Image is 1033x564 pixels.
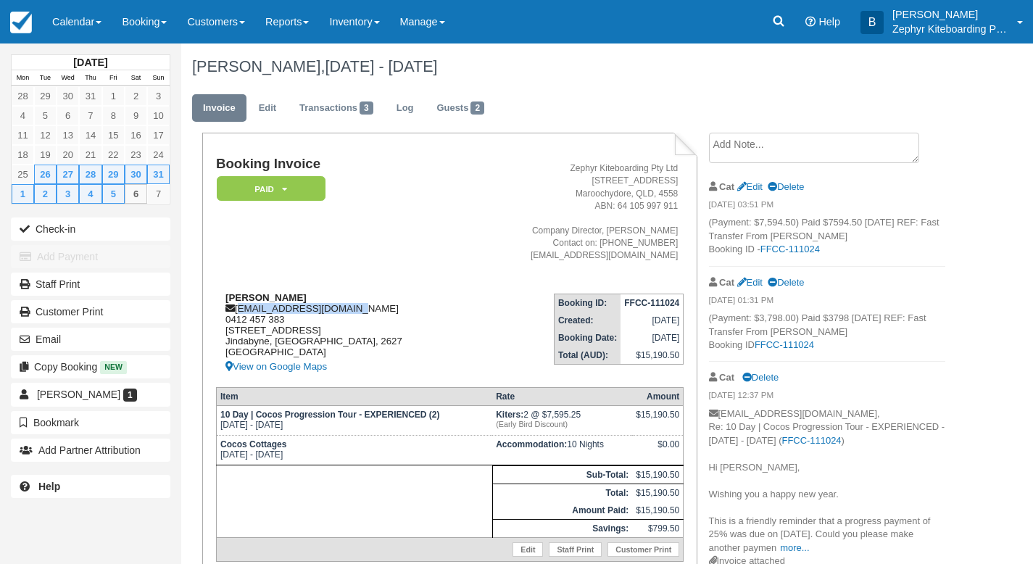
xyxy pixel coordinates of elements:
[34,165,57,184] a: 26
[216,387,492,405] th: Item
[760,244,820,254] a: FFCC-111024
[709,216,945,257] p: (Payment: $7,594.50) Paid $7594.50 [DATE] REF: Fast Transfer From [PERSON_NAME] Booking ID -
[225,357,468,376] a: View on Google Maps
[125,86,147,106] a: 2
[102,70,125,86] th: Fri
[492,387,632,405] th: Rate
[607,542,679,557] a: Customer Print
[147,184,170,204] a: 7
[38,481,60,492] b: Help
[57,86,79,106] a: 30
[11,300,170,323] a: Customer Print
[632,519,684,537] td: $799.50
[12,184,34,204] a: 1
[123,389,137,402] span: 1
[34,86,57,106] a: 29
[496,439,567,449] strong: Accommodation
[57,145,79,165] a: 20
[12,86,34,106] a: 28
[737,181,763,192] a: Edit
[426,94,495,123] a: Guests2
[386,94,425,123] a: Log
[549,542,602,557] a: Staff Print
[554,347,621,365] th: Total (AUD):
[125,70,147,86] th: Sat
[10,12,32,33] img: checkfront-main-nav-mini-logo.png
[12,125,34,145] a: 11
[709,199,945,215] em: [DATE] 03:51 PM
[892,7,1008,22] p: [PERSON_NAME]
[11,273,170,296] a: Staff Print
[12,145,34,165] a: 18
[805,17,816,27] i: Help
[492,484,632,502] th: Total:
[780,542,809,553] a: more...
[624,298,679,308] strong: FFCC-111024
[125,106,147,125] a: 9
[11,217,170,241] button: Check-in
[12,165,34,184] a: 25
[192,94,246,123] a: Invoice
[220,410,440,420] strong: 10 Day | Cocos Progression Tour - EXPERIENCED (2)
[79,106,101,125] a: 7
[125,145,147,165] a: 23
[742,372,779,383] a: Delete
[147,145,170,165] a: 24
[147,106,170,125] a: 10
[216,405,492,435] td: [DATE] - [DATE]
[34,125,57,145] a: 12
[217,176,325,202] em: Paid
[737,277,763,288] a: Edit
[554,312,621,329] th: Created:
[709,389,945,405] em: [DATE] 12:37 PM
[492,435,632,465] td: 10 Nights
[719,181,734,192] strong: Cat
[632,387,684,405] th: Amount
[34,70,57,86] th: Tue
[11,383,170,406] a: [PERSON_NAME] 1
[554,294,621,312] th: Booking ID:
[492,519,632,537] th: Savings:
[34,145,57,165] a: 19
[892,22,1008,36] p: Zephyr Kiteboarding Pty Ltd
[79,165,101,184] a: 28
[34,184,57,204] a: 2
[289,94,384,123] a: Transactions3
[220,439,286,449] strong: Cocos Cottages
[513,542,543,557] a: Edit
[11,328,170,351] button: Email
[102,106,125,125] a: 8
[102,165,125,184] a: 29
[147,70,170,86] th: Sun
[755,339,814,350] a: FFCC-111024
[818,16,840,28] span: Help
[325,57,437,75] span: [DATE] - [DATE]
[248,94,287,123] a: Edit
[360,101,373,115] span: 3
[632,465,684,484] td: $15,190.50
[79,184,101,204] a: 4
[147,86,170,106] a: 3
[709,407,945,555] p: [EMAIL_ADDRESS][DOMAIN_NAME], Re: 10 Day | Cocos Progression Tour - EXPERIENCED - [DATE] - [DATE]...
[11,411,170,434] button: Bookmark
[225,292,307,303] strong: [PERSON_NAME]
[216,157,468,172] h1: Booking Invoice
[496,420,628,428] em: (Early Bird Discount)
[636,439,679,461] div: $0.00
[768,181,804,192] a: Delete
[102,145,125,165] a: 22
[216,175,320,202] a: Paid
[147,165,170,184] a: 31
[470,101,484,115] span: 2
[496,410,523,420] strong: Kiters
[79,70,101,86] th: Thu
[632,484,684,502] td: $15,190.50
[492,502,632,520] th: Amount Paid:
[100,361,127,373] span: New
[632,502,684,520] td: $15,190.50
[102,86,125,106] a: 1
[57,165,79,184] a: 27
[125,184,147,204] a: 6
[860,11,884,34] div: B
[102,125,125,145] a: 15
